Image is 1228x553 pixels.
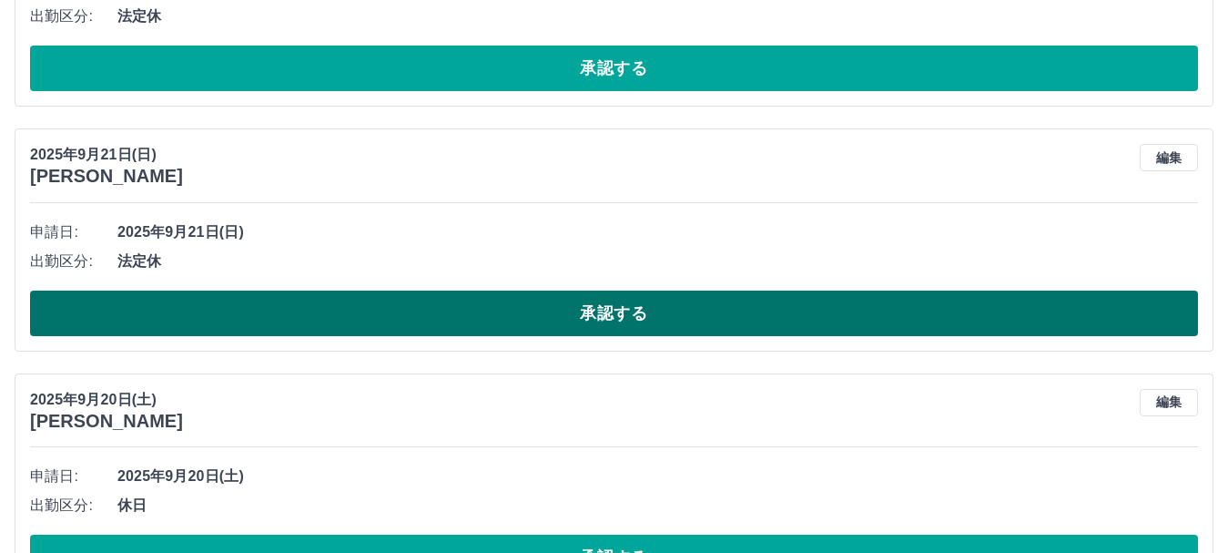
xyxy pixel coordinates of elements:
[30,411,183,432] h3: [PERSON_NAME]
[1140,144,1198,171] button: 編集
[30,5,117,27] span: 出勤区分:
[30,466,117,487] span: 申請日:
[117,466,1198,487] span: 2025年9月20日(土)
[30,291,1198,336] button: 承認する
[117,251,1198,272] span: 法定休
[30,389,183,411] p: 2025年9月20日(土)
[30,166,183,187] h3: [PERSON_NAME]
[30,46,1198,91] button: 承認する
[117,5,1198,27] span: 法定休
[30,495,117,517] span: 出勤区分:
[30,251,117,272] span: 出勤区分:
[1140,389,1198,416] button: 編集
[30,221,117,243] span: 申請日:
[117,221,1198,243] span: 2025年9月21日(日)
[30,144,183,166] p: 2025年9月21日(日)
[117,495,1198,517] span: 休日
